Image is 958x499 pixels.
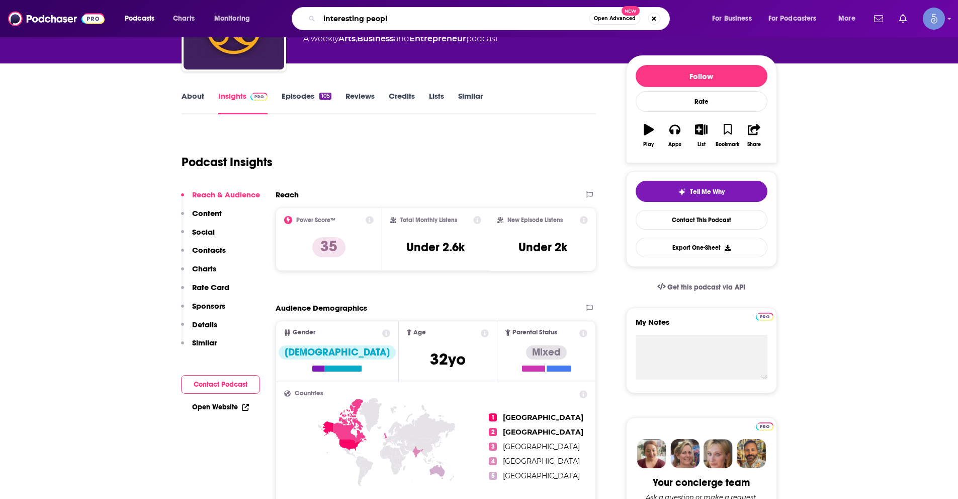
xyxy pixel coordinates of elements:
span: Gender [293,329,315,336]
span: Logged in as Spiral5-G1 [923,8,945,30]
div: Apps [668,141,681,148]
span: Tell Me Why [690,188,725,196]
h2: Total Monthly Listens [400,217,457,224]
p: Social [192,227,215,237]
button: Export One-Sheet [636,238,767,257]
button: Reach & Audience [181,190,260,208]
div: Your concierge team [653,476,750,489]
button: Social [181,227,215,246]
span: [GEOGRAPHIC_DATA] [503,442,580,451]
p: Reach & Audience [192,190,260,199]
span: , [356,34,357,43]
span: 32 yo [430,349,466,369]
button: Share [741,117,767,154]
div: Bookmark [716,141,739,148]
a: Lists [429,91,444,114]
img: Podchaser - Follow, Share and Rate Podcasts [8,9,105,28]
span: [GEOGRAPHIC_DATA] [503,471,580,480]
button: open menu [762,11,831,27]
span: For Business [712,12,752,26]
span: More [838,12,855,26]
button: Charts [181,264,216,282]
h2: Audience Demographics [276,303,367,313]
div: List [698,141,706,148]
button: Sponsors [181,301,225,320]
button: Rate Card [181,282,229,301]
span: Charts [173,12,195,26]
span: [GEOGRAPHIC_DATA] [503,413,583,422]
span: Age [413,329,426,336]
button: tell me why sparkleTell Me Why [636,181,767,202]
button: open menu [207,11,263,27]
span: 5 [489,472,497,480]
button: open menu [118,11,167,27]
div: A weekly podcast [303,33,498,45]
div: Play [643,141,654,148]
p: Details [192,320,217,329]
a: Credits [389,91,415,114]
div: Mixed [526,345,567,360]
img: Sydney Profile [637,439,666,468]
a: Similar [458,91,483,114]
button: Contact Podcast [181,375,260,394]
p: Contacts [192,245,226,255]
a: Show notifications dropdown [895,10,911,27]
span: New [622,6,640,16]
span: [GEOGRAPHIC_DATA] [503,427,583,437]
p: Similar [192,338,217,347]
span: Countries [295,390,323,397]
span: Monitoring [214,12,250,26]
a: Pro website [756,311,773,321]
a: Contact This Podcast [636,210,767,230]
button: Contacts [181,245,226,264]
button: Details [181,320,217,338]
img: User Profile [923,8,945,30]
button: Similar [181,338,217,357]
button: open menu [831,11,868,27]
span: and [394,34,409,43]
button: Content [181,208,222,227]
button: Show profile menu [923,8,945,30]
button: Play [636,117,662,154]
a: Episodes105 [282,91,331,114]
a: Business [357,34,394,43]
p: Rate Card [192,282,229,292]
button: List [688,117,714,154]
img: Podchaser Pro [756,313,773,321]
img: Barbara Profile [670,439,700,468]
img: Jules Profile [704,439,733,468]
p: Sponsors [192,301,225,311]
a: Pro website [756,421,773,431]
a: InsightsPodchaser Pro [218,91,268,114]
a: Entrepreneur [409,34,466,43]
h2: Reach [276,190,299,199]
h3: Under 2k [518,240,567,255]
img: Podchaser Pro [250,93,268,101]
span: 3 [489,443,497,451]
a: Charts [166,11,201,27]
div: 105 [319,93,331,100]
div: Search podcasts, credits, & more... [301,7,679,30]
h3: Under 2.6k [406,240,465,255]
span: Get this podcast via API [667,283,745,292]
span: [GEOGRAPHIC_DATA] [503,457,580,466]
span: Open Advanced [594,16,636,21]
button: Bookmark [715,117,741,154]
a: Open Website [192,403,249,411]
label: My Notes [636,317,767,335]
span: 4 [489,457,497,465]
div: Rate [636,91,767,112]
span: For Podcasters [768,12,817,26]
img: tell me why sparkle [678,188,686,196]
a: About [182,91,204,114]
button: Follow [636,65,767,87]
h2: Power Score™ [296,217,335,224]
p: Charts [192,264,216,273]
span: Podcasts [125,12,154,26]
input: Search podcasts, credits, & more... [319,11,589,27]
span: 1 [489,413,497,421]
a: Arts [338,34,356,43]
div: [DEMOGRAPHIC_DATA] [279,345,396,360]
span: 2 [489,428,497,436]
